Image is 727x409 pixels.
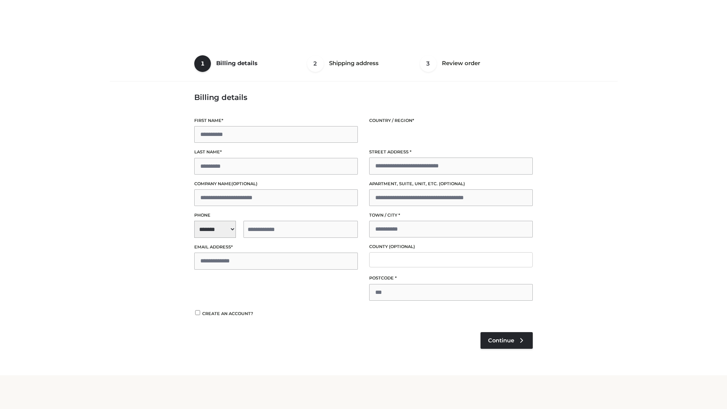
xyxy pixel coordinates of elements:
[194,244,358,251] label: Email address
[194,117,358,124] label: First name
[488,337,514,344] span: Continue
[369,117,533,124] label: Country / Region
[369,243,533,250] label: County
[231,181,257,186] span: (optional)
[194,93,533,102] h3: Billing details
[194,148,358,156] label: Last name
[439,181,465,186] span: (optional)
[194,180,358,187] label: Company name
[481,332,533,349] a: Continue
[369,180,533,187] label: Apartment, suite, unit, etc.
[202,311,253,316] span: Create an account?
[194,212,358,219] label: Phone
[194,310,201,315] input: Create an account?
[369,275,533,282] label: Postcode
[389,244,415,249] span: (optional)
[369,212,533,219] label: Town / City
[369,148,533,156] label: Street address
